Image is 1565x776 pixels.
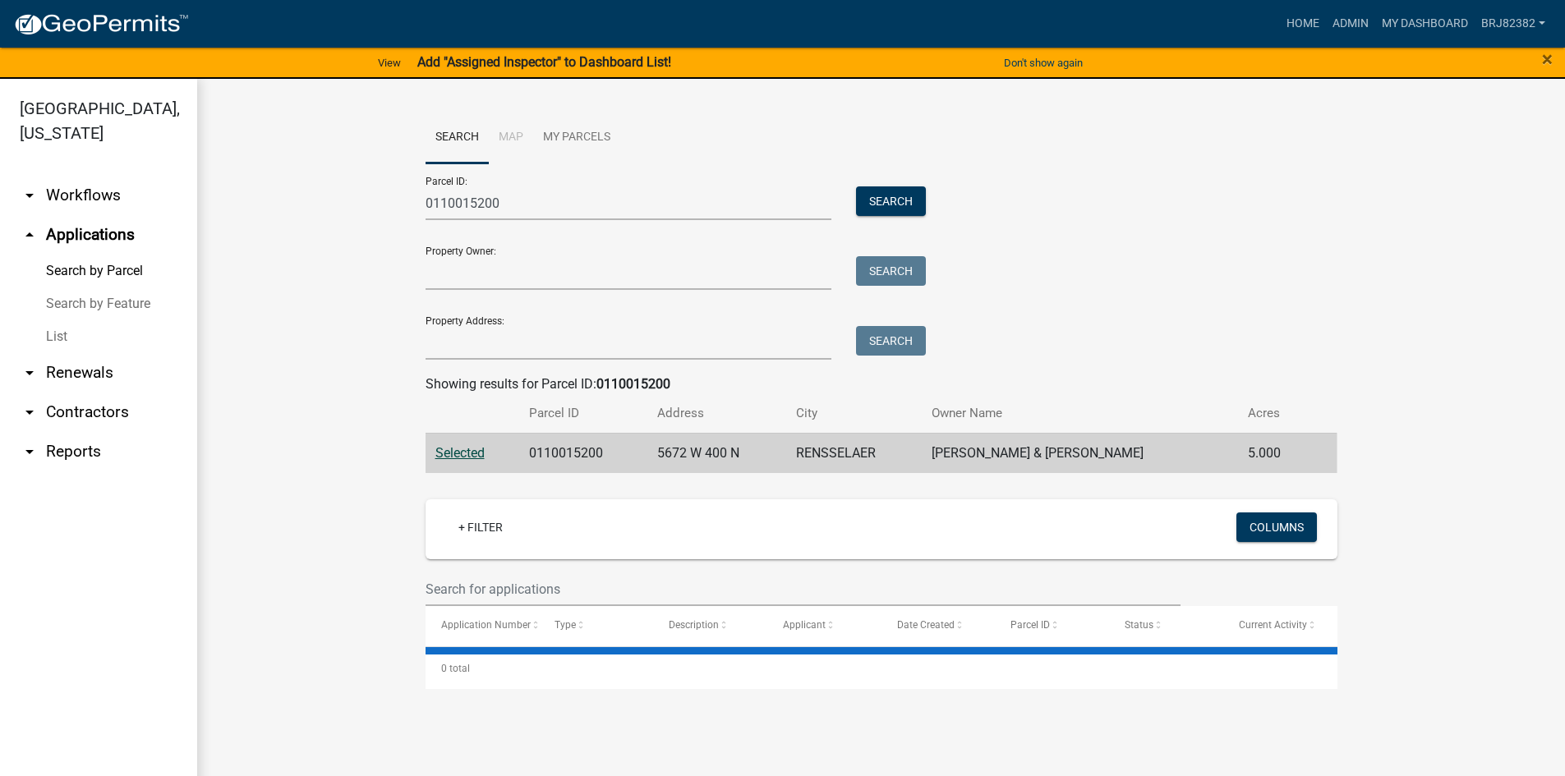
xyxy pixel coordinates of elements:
button: Close [1542,49,1553,69]
th: Parcel ID [519,394,647,433]
a: My Parcels [533,112,620,164]
th: Owner Name [922,394,1238,433]
td: RENSSELAER [786,433,922,473]
button: Don't show again [997,49,1089,76]
a: Admin [1326,8,1375,39]
td: 5672 W 400 N [647,433,786,473]
span: Type [555,619,576,631]
i: arrow_drop_down [20,363,39,383]
datatable-header-cell: Application Number [426,606,540,645]
th: Address [647,394,786,433]
button: Search [856,326,926,356]
span: Current Activity [1239,619,1307,631]
div: Showing results for Parcel ID: [426,374,1337,394]
span: × [1542,48,1553,71]
a: Search [426,112,489,164]
i: arrow_drop_down [20,442,39,461]
button: Search [856,256,926,286]
td: [PERSON_NAME] & [PERSON_NAME] [922,433,1238,473]
div: 0 total [426,648,1337,689]
td: 5.000 [1238,433,1310,473]
span: Applicant [783,619,826,631]
span: Description [669,619,719,631]
span: Status [1125,619,1153,631]
strong: 0110015200 [596,376,670,392]
datatable-header-cell: Applicant [767,606,881,645]
span: Application Number [441,619,531,631]
a: + Filter [445,512,516,542]
i: arrow_drop_up [20,225,39,245]
datatable-header-cell: Status [1109,606,1223,645]
datatable-header-cell: Parcel ID [995,606,1109,645]
a: Selected [435,445,485,461]
a: View [371,49,407,76]
td: 0110015200 [519,433,647,473]
a: brj82382 [1475,8,1552,39]
datatable-header-cell: Description [653,606,767,645]
th: City [786,394,922,433]
th: Acres [1238,394,1310,433]
datatable-header-cell: Current Activity [1223,606,1337,645]
i: arrow_drop_down [20,402,39,422]
datatable-header-cell: Type [539,606,653,645]
button: Columns [1236,512,1317,542]
a: Home [1280,8,1326,39]
datatable-header-cell: Date Created [881,606,996,645]
input: Search for applications [426,572,1181,606]
i: arrow_drop_down [20,186,39,205]
strong: Add "Assigned Inspector" to Dashboard List! [417,54,671,70]
button: Search [856,186,926,216]
span: Parcel ID [1010,619,1050,631]
a: My Dashboard [1375,8,1475,39]
span: Date Created [897,619,955,631]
